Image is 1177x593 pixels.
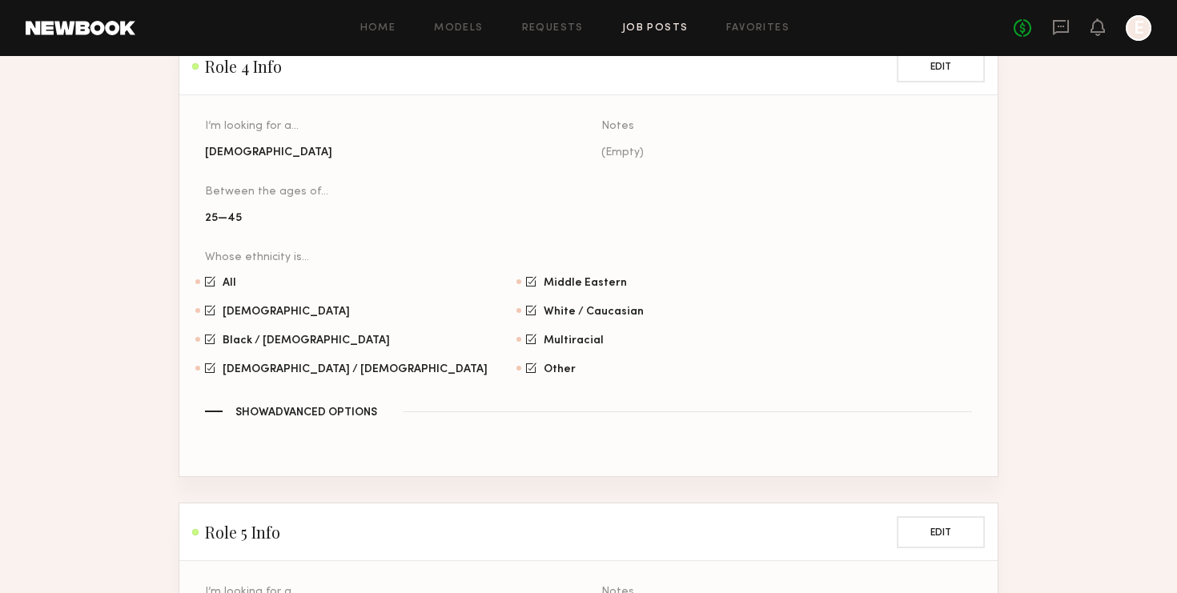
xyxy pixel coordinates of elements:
[205,145,377,161] div: [DEMOGRAPHIC_DATA]
[192,57,282,76] h2: Role 4 Info
[544,307,644,315] span: White / Caucasian
[205,404,972,419] button: ShowAdvanced Options
[434,23,483,34] a: Models
[601,121,972,132] div: Notes
[223,336,390,344] span: Black / [DEMOGRAPHIC_DATA]
[223,307,350,315] span: [DEMOGRAPHIC_DATA]
[235,407,377,419] span: Show Advanced Options
[544,365,576,373] span: Other
[897,516,985,548] button: Edit
[544,336,604,344] span: Multiracial
[205,252,972,263] div: Whose ethnicity is…
[360,23,396,34] a: Home
[1126,15,1151,41] a: E
[223,365,488,373] span: [DEMOGRAPHIC_DATA] / [DEMOGRAPHIC_DATA]
[726,23,789,34] a: Favorites
[522,23,584,34] a: Requests
[205,121,377,132] div: I’m looking for a…
[223,278,236,286] span: All
[897,50,985,82] button: Edit
[622,23,689,34] a: Job Posts
[205,210,576,226] div: 25 — 45
[205,186,576,198] div: Between the ages of…
[192,523,280,542] h2: Role 5 Info
[601,145,972,161] div: (Empty)
[544,278,627,286] span: Middle Eastern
